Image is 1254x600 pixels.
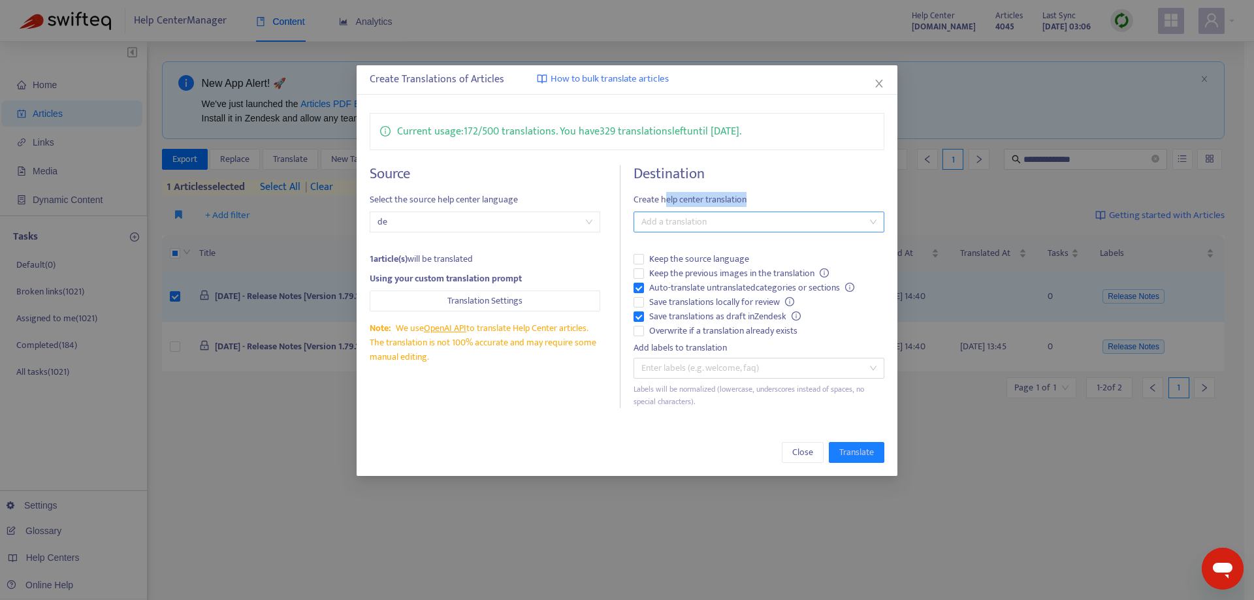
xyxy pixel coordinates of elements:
strong: 1 article(s) [370,251,408,266]
a: OpenAI API [424,321,466,336]
iframe: Schaltfläche zum Öffnen des Messaging-Fensters [1202,548,1244,590]
span: info-circle [845,283,854,292]
span: Note: [370,321,391,336]
button: Translation Settings [370,291,600,311]
div: Using your custom translation prompt [370,272,600,286]
button: Close [872,76,886,91]
span: Save translations locally for review [644,295,799,309]
span: How to bulk translate articles [551,72,669,87]
div: Labels will be normalized (lowercase, underscores instead of spaces, no special characters). [634,383,884,408]
div: will be translated [370,252,600,266]
span: Translation Settings [447,294,522,308]
span: info-circle [792,311,801,321]
a: How to bulk translate articles [537,72,669,87]
span: info-circle [380,123,391,136]
span: Save translations as draft in Zendesk [644,309,806,324]
button: Close [782,442,824,463]
div: Add labels to translation [634,341,884,355]
img: image-link [537,74,547,84]
span: Select the source help center language [370,193,600,207]
div: Create Translations of Articles [370,72,884,87]
p: Current usage: 172 / 500 translations . You have 329 translations left until [DATE] . [397,123,741,140]
span: Overwrite if a translation already exists [644,324,803,338]
span: info-circle [785,297,794,306]
div: We use to translate Help Center articles. The translation is not 100% accurate and may require so... [370,321,600,364]
h4: Destination [634,165,884,183]
span: info-circle [820,268,829,277]
h4: Source [370,165,600,183]
span: de [378,212,592,232]
span: Create help center translation [634,193,884,207]
span: Close [792,445,813,460]
span: Auto-translate untranslated categories or sections [644,281,860,295]
span: Keep the previous images in the translation [644,266,834,281]
span: close [874,78,884,89]
button: Translate [829,442,884,463]
span: Keep the source language [644,252,754,266]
